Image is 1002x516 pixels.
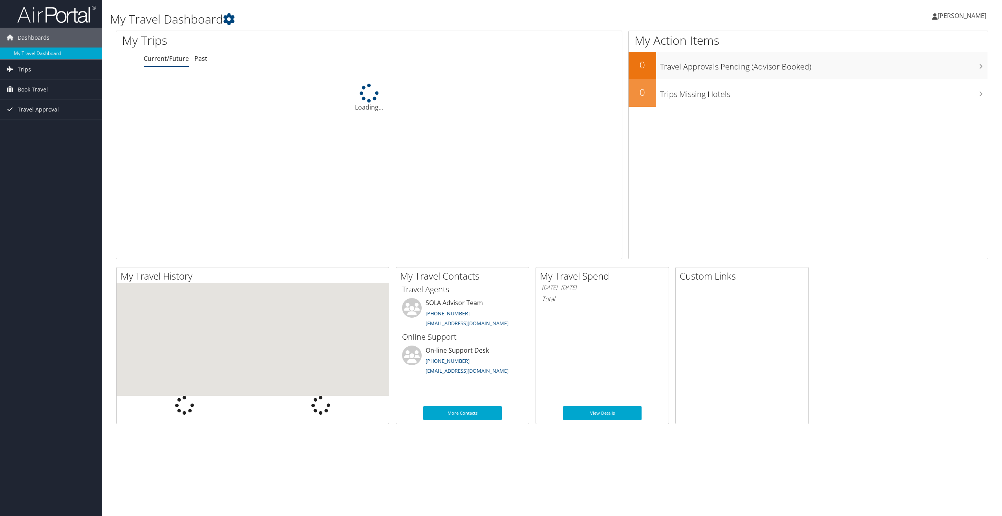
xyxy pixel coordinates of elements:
[144,54,189,63] a: Current/Future
[932,4,994,27] a: [PERSON_NAME]
[116,84,622,112] div: Loading...
[18,60,31,79] span: Trips
[400,269,529,283] h2: My Travel Contacts
[426,367,508,374] a: [EMAIL_ADDRESS][DOMAIN_NAME]
[426,357,470,364] a: [PHONE_NUMBER]
[629,86,656,99] h2: 0
[660,85,988,100] h3: Trips Missing Hotels
[629,58,656,71] h2: 0
[542,295,663,303] h6: Total
[402,331,523,342] h3: Online Support
[423,406,502,420] a: More Contacts
[426,320,508,327] a: [EMAIL_ADDRESS][DOMAIN_NAME]
[398,298,527,330] li: SOLA Advisor Team
[542,284,663,291] h6: [DATE] - [DATE]
[122,32,405,49] h1: My Trips
[938,11,986,20] span: [PERSON_NAME]
[121,269,389,283] h2: My Travel History
[402,284,523,295] h3: Travel Agents
[18,100,59,119] span: Travel Approval
[18,80,48,99] span: Book Travel
[17,5,96,24] img: airportal-logo.png
[680,269,808,283] h2: Custom Links
[110,11,699,27] h1: My Travel Dashboard
[660,57,988,72] h3: Travel Approvals Pending (Advisor Booked)
[540,269,669,283] h2: My Travel Spend
[426,310,470,317] a: [PHONE_NUMBER]
[563,406,642,420] a: View Details
[398,346,527,378] li: On-line Support Desk
[629,79,988,107] a: 0Trips Missing Hotels
[194,54,207,63] a: Past
[629,32,988,49] h1: My Action Items
[629,52,988,79] a: 0Travel Approvals Pending (Advisor Booked)
[18,28,49,48] span: Dashboards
